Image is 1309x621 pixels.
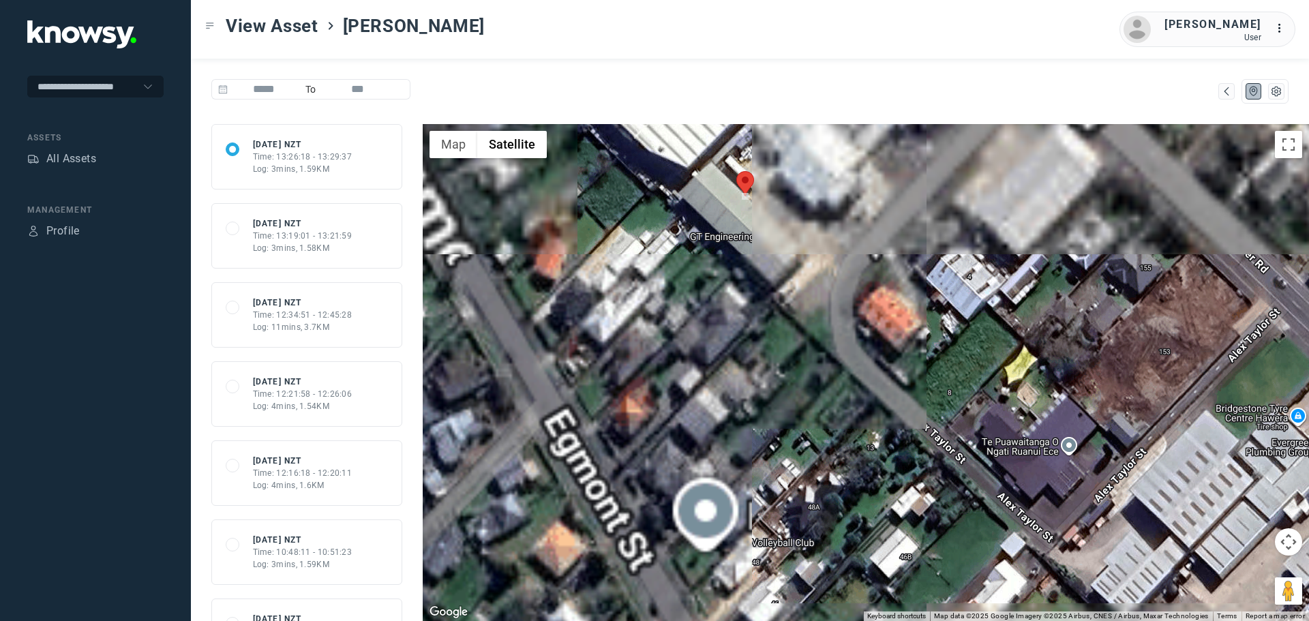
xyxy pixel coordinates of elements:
div: Profile [27,225,40,237]
div: [PERSON_NAME] [1164,16,1261,33]
div: Toggle Menu [205,21,215,31]
span: To [300,79,322,100]
div: Log: 3mins, 1.58KM [253,242,352,254]
a: Report a map error [1246,612,1305,620]
div: [DATE] NZT [253,297,352,309]
div: Map [1248,85,1260,97]
tspan: ... [1276,23,1289,33]
div: Time: 13:26:18 - 13:29:37 [253,151,352,163]
span: View Asset [226,14,318,38]
div: Log: 11mins, 3.7KM [253,321,352,333]
a: AssetsAll Assets [27,151,96,167]
div: [DATE] NZT [253,534,352,546]
button: Toggle fullscreen view [1275,131,1302,158]
a: ProfileProfile [27,223,80,239]
span: Map data ©2025 Google Imagery ©2025 Airbus, CNES / Airbus, Maxar Technologies [934,612,1209,620]
div: Profile [46,223,80,239]
div: User [1164,33,1261,42]
div: Time: 12:21:58 - 12:26:06 [253,388,352,400]
div: Time: 12:34:51 - 12:45:28 [253,309,352,321]
div: All Assets [46,151,96,167]
a: Open this area in Google Maps (opens a new window) [426,603,471,621]
div: [DATE] NZT [253,138,352,151]
img: avatar.png [1124,16,1151,43]
div: [DATE] NZT [253,376,352,388]
div: > [325,20,336,31]
a: Terms (opens in new tab) [1217,612,1237,620]
div: Time: 13:19:01 - 13:21:59 [253,230,352,242]
div: Map [1220,85,1233,97]
div: Management [27,204,164,216]
button: Drag Pegman onto the map to open Street View [1275,577,1302,605]
div: : [1275,20,1291,39]
div: Assets [27,132,164,144]
div: : [1275,20,1291,37]
img: Google [426,603,471,621]
div: Log: 3mins, 1.59KM [253,558,352,571]
span: [PERSON_NAME] [343,14,485,38]
button: Show street map [430,131,477,158]
div: [DATE] NZT [253,217,352,230]
div: Assets [27,153,40,165]
button: Map camera controls [1275,528,1302,556]
div: Log: 3mins, 1.59KM [253,163,352,175]
div: List [1270,85,1282,97]
button: Show satellite imagery [477,131,547,158]
div: Time: 10:48:11 - 10:51:23 [253,546,352,558]
div: Log: 4mins, 1.54KM [253,400,352,412]
div: [DATE] NZT [253,455,352,467]
div: Time: 12:16:18 - 12:20:11 [253,467,352,479]
div: Log: 4mins, 1.6KM [253,479,352,491]
img: Application Logo [27,20,136,48]
button: Keyboard shortcuts [867,611,926,621]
